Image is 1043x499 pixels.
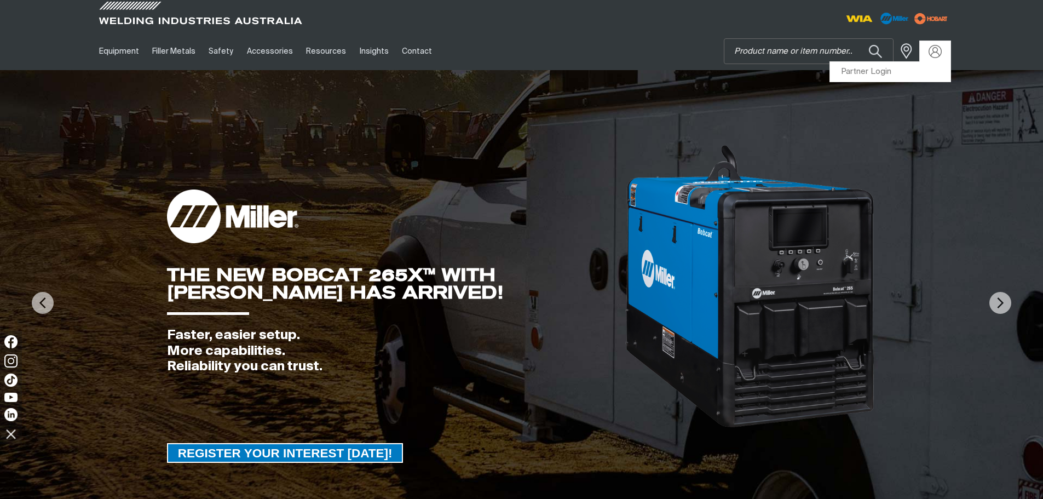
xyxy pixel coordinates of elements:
[146,32,202,70] a: Filler Metals
[167,443,404,463] a: REGISTER YOUR INTEREST TODAY!
[4,354,18,368] img: Instagram
[93,32,146,70] a: Equipment
[989,292,1011,314] img: NextArrow
[911,10,951,27] img: miller
[4,408,18,421] img: LinkedIn
[830,62,950,82] a: Partner Login
[4,335,18,348] img: Facebook
[299,32,353,70] a: Resources
[32,292,54,314] img: PrevArrow
[353,32,395,70] a: Insights
[2,425,20,443] img: hide socials
[4,374,18,387] img: TikTok
[395,32,439,70] a: Contact
[93,32,736,70] nav: Main
[202,32,240,70] a: Safety
[857,38,894,64] button: Search products
[167,328,624,375] div: Faster, easier setup. More capabilities. Reliability you can trust.
[4,393,18,402] img: YouTube
[240,32,299,70] a: Accessories
[724,39,893,64] input: Product name or item number...
[168,443,402,463] span: REGISTER YOUR INTEREST [DATE]!
[167,266,624,301] div: THE NEW BOBCAT 265X™ WITH [PERSON_NAME] HAS ARRIVED!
